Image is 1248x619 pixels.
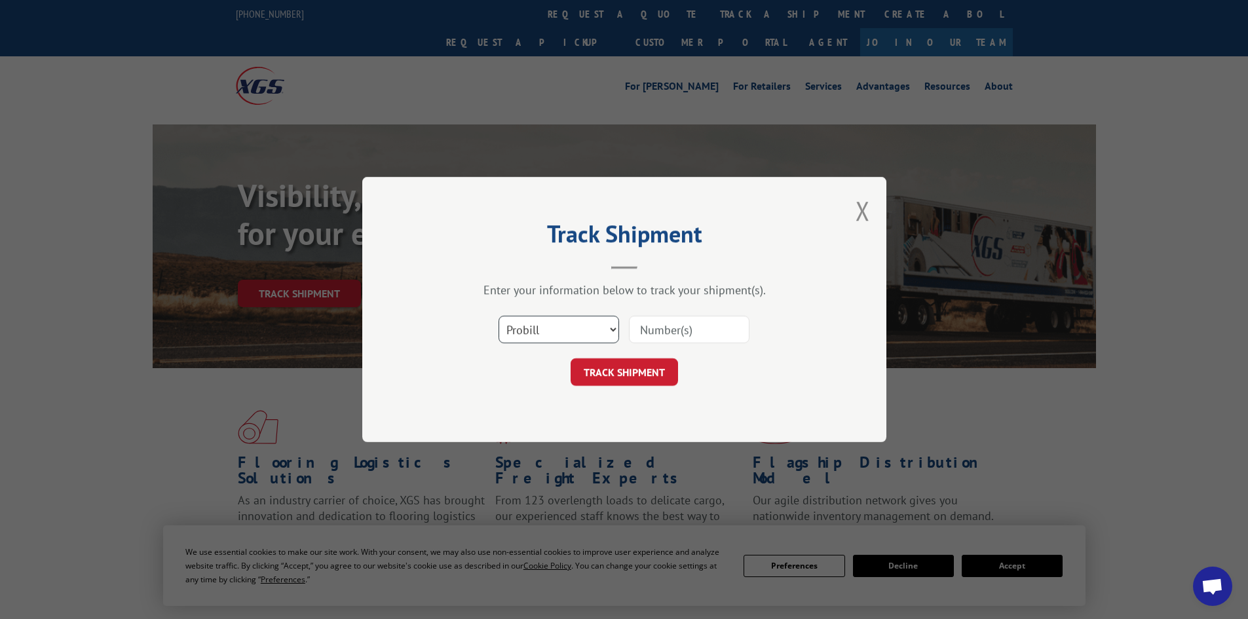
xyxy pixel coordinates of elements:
div: Enter your information below to track your shipment(s). [428,282,821,297]
input: Number(s) [629,316,749,343]
h2: Track Shipment [428,225,821,250]
button: TRACK SHIPMENT [571,358,678,386]
a: Open chat [1193,567,1232,606]
button: Close modal [856,193,870,228]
